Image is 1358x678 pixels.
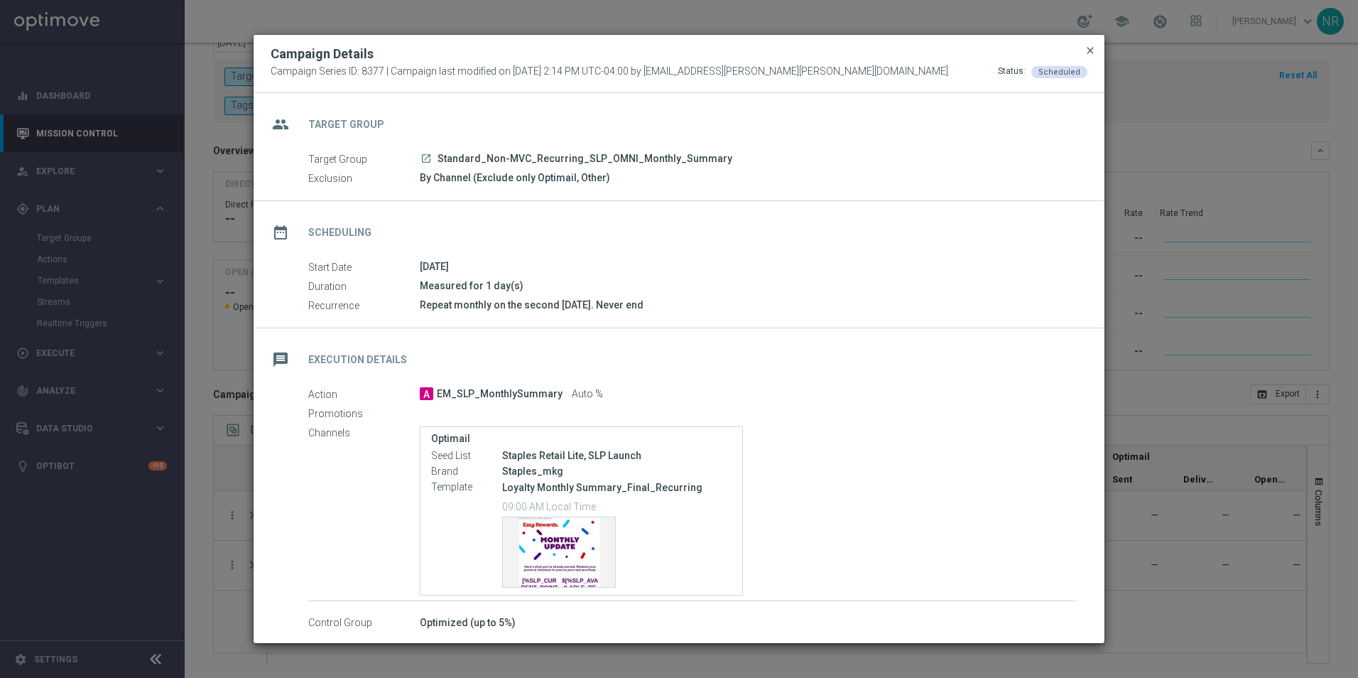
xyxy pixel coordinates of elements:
label: Optimail [431,433,732,445]
label: Promotions [308,407,420,420]
div: Status: [998,65,1026,78]
p: 09:00 AM Local Time [502,499,732,513]
label: Duration [308,280,420,293]
label: Control Group [308,617,420,630]
span: EM_SLP_MonthlySummary [437,388,563,401]
label: Action [308,388,420,401]
div: Measured for 1 day(s) [420,279,1077,293]
div: Staples Retail Lite, SLP Launch [502,448,732,463]
span: Auto % [572,388,603,401]
span: A [420,387,433,400]
i: group [268,112,293,137]
p: Loyalty Monthly Summary_Final_Recurring [502,481,732,494]
a: launch [420,153,433,166]
div: Repeat monthly on the second [DATE]. Never end [420,298,1077,312]
div: By Channel (Exclude only Optimail, Other) [420,171,1077,185]
label: Recurrence [308,299,420,312]
label: Exclusion [308,172,420,185]
div: [DATE] [420,259,1077,274]
label: Template [431,481,502,494]
div: Optimized (up to 5%) [420,615,1077,630]
label: Brand [431,466,502,478]
label: Seed List [431,450,502,463]
span: Standard_Non-MVC_Recurring_SLP_OMNI_Monthly_Summary [438,153,732,166]
span: Scheduled [1038,68,1080,77]
h2: Target Group [308,118,384,131]
colored-tag: Scheduled [1031,65,1087,77]
div: Staples_mkg [502,464,732,478]
h2: Execution Details [308,353,407,367]
i: launch [420,153,432,164]
label: Channels [308,426,420,439]
span: Campaign Series ID: 8377 | Campaign last modified on [DATE] 2:14 PM UTC-04:00 by [EMAIL_ADDRESS][... [271,65,948,78]
label: Target Group [308,153,420,166]
label: Start Date [308,261,420,274]
i: message [268,347,293,372]
i: date_range [268,220,293,245]
h2: Scheduling [308,226,371,240]
h2: Campaign Details [271,45,374,63]
span: close [1085,45,1096,56]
